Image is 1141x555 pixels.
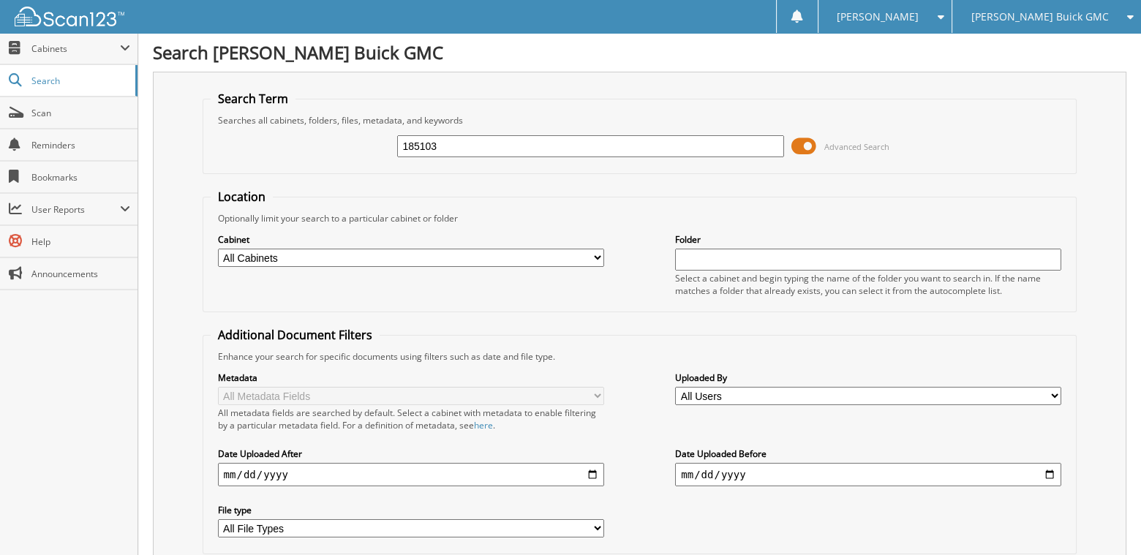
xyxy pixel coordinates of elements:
[31,42,120,55] span: Cabinets
[31,203,120,216] span: User Reports
[675,463,1061,486] input: end
[31,268,130,280] span: Announcements
[211,189,273,205] legend: Location
[218,504,604,516] label: File type
[837,12,919,21] span: [PERSON_NAME]
[218,233,604,246] label: Cabinet
[15,7,124,26] img: scan123-logo-white.svg
[971,12,1108,21] span: [PERSON_NAME] Buick GMC
[31,171,130,184] span: Bookmarks
[31,139,130,151] span: Reminders
[824,141,889,152] span: Advanced Search
[675,272,1061,297] div: Select a cabinet and begin typing the name of the folder you want to search in. If the name match...
[211,114,1069,127] div: Searches all cabinets, folders, files, metadata, and keywords
[474,419,493,431] a: here
[218,371,604,384] label: Metadata
[675,371,1061,384] label: Uploaded By
[675,233,1061,246] label: Folder
[153,40,1126,64] h1: Search [PERSON_NAME] Buick GMC
[218,448,604,460] label: Date Uploaded After
[211,91,295,107] legend: Search Term
[211,350,1069,363] div: Enhance your search for specific documents using filters such as date and file type.
[218,463,604,486] input: start
[675,448,1061,460] label: Date Uploaded Before
[211,327,380,343] legend: Additional Document Filters
[31,235,130,248] span: Help
[31,107,130,119] span: Scan
[211,212,1069,224] div: Optionally limit your search to a particular cabinet or folder
[31,75,128,87] span: Search
[218,407,604,431] div: All metadata fields are searched by default. Select a cabinet with metadata to enable filtering b...
[1068,485,1141,555] iframe: Chat Widget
